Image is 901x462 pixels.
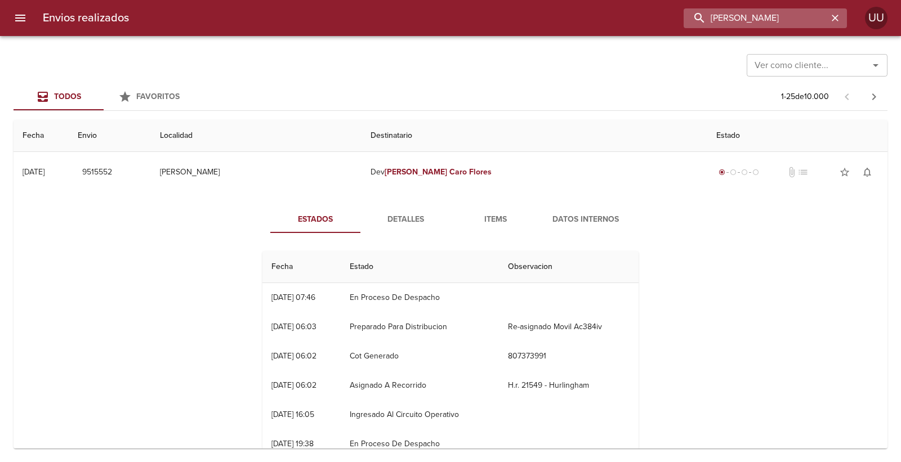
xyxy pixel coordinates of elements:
[14,120,69,152] th: Fecha
[54,92,81,101] span: Todos
[14,83,194,110] div: Tabs Envios
[741,169,748,176] span: radio_button_unchecked
[7,5,34,32] button: menu
[752,169,759,176] span: radio_button_unchecked
[499,342,639,371] td: 807373991
[839,167,850,178] span: star_border
[271,351,316,361] div: [DATE] 06:02
[833,161,856,183] button: Agregar a favoritos
[499,251,639,283] th: Observacion
[833,91,860,102] span: Pagina anterior
[341,342,499,371] td: Cot Generado
[457,213,534,227] span: Items
[271,322,316,331] div: [DATE] 06:03
[277,213,354,227] span: Estados
[707,120,887,152] th: Estado
[341,312,499,342] td: Preparado Para Distribucion
[449,167,467,177] em: Caro
[271,439,314,448] div: [DATE] 19:38
[270,206,631,233] div: Tabs detalle de guia
[136,92,180,101] span: Favoritos
[341,400,499,429] td: Ingresado Al Circuito Operativo
[868,57,884,73] button: Abrir
[82,165,112,180] span: 9515552
[271,293,315,302] div: [DATE] 07:46
[341,251,499,283] th: Estado
[43,9,129,27] h6: Envios realizados
[367,213,444,227] span: Detalles
[341,429,499,459] td: En Proceso De Despacho
[499,371,639,400] td: H.r. 21549 - Hurlingham
[865,7,887,29] div: UU
[262,251,639,459] table: Tabla de seguimiento
[860,83,887,110] span: Pagina siguiente
[786,167,797,178] span: No tiene documentos adjuntos
[78,162,117,183] button: 9515552
[719,169,725,176] span: radio_button_checked
[862,167,873,178] span: notifications_none
[716,167,761,178] div: Generado
[271,410,314,419] div: [DATE] 16:05
[730,169,737,176] span: radio_button_unchecked
[385,167,447,177] em: [PERSON_NAME]
[362,152,707,192] td: Dev
[341,283,499,312] td: En Proceso De Despacho
[151,120,362,152] th: Localidad
[547,213,624,227] span: Datos Internos
[23,167,44,177] div: [DATE]
[151,152,362,192] td: [PERSON_NAME]
[499,312,639,342] td: Re-asignado Movil Ac384iv
[69,120,151,152] th: Envio
[684,8,828,28] input: buscar
[469,167,492,177] em: Flores
[271,380,316,390] div: [DATE] 06:02
[362,120,707,152] th: Destinatario
[262,251,341,283] th: Fecha
[856,161,878,183] button: Activar notificaciones
[781,91,829,102] p: 1 - 25 de 10.000
[797,167,809,178] span: No tiene pedido asociado
[341,371,499,400] td: Asignado A Recorrido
